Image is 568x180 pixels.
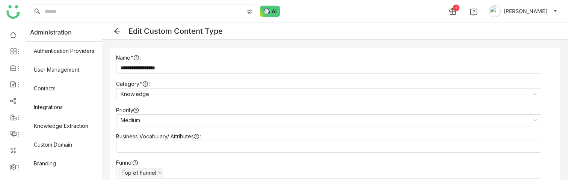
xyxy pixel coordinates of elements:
label: Priority [116,106,144,114]
label: Funnel [116,159,143,167]
span: [PERSON_NAME] [504,7,547,15]
nz-select-item: Knowledge [121,88,537,100]
a: Contacts [26,79,102,98]
a: Branding [26,154,102,173]
a: Knowledge Extraction [26,117,102,135]
button: [PERSON_NAME] [487,5,559,17]
a: User Management [26,60,102,79]
label: Name* [116,54,144,62]
img: logo [6,5,20,19]
img: search-type.svg [247,9,253,15]
img: avatar [489,5,501,17]
span: Administration [30,23,72,42]
span: Edit Custom Content Type [128,27,223,36]
a: Authentication Providers [26,42,102,60]
img: ask-buddy-normal.svg [260,6,280,17]
img: help.svg [470,8,477,16]
nz-select-item: Medium [121,115,537,126]
label: Business Vocabulary/ Attributes [116,132,204,141]
div: 1 [453,4,459,11]
label: Category* [116,80,153,88]
div: Top of Funnel [121,169,156,177]
a: Integrations [26,98,102,117]
nz-select-item: Top of Funnel [118,168,163,177]
a: Custom Domain [26,135,102,154]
